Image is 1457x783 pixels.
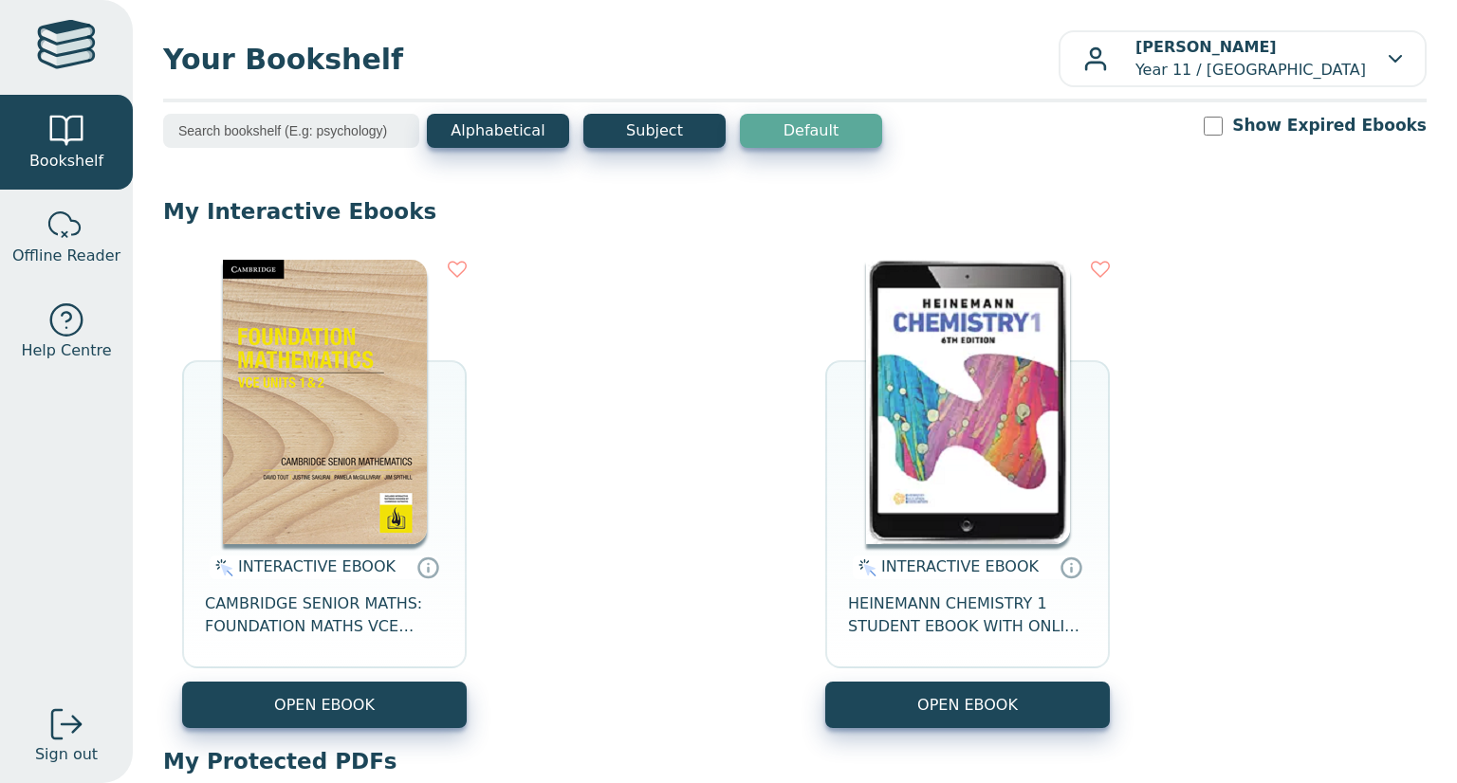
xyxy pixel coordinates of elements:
[163,747,1427,775] p: My Protected PDFs
[881,557,1039,575] span: INTERACTIVE EBOOK
[866,260,1070,544] img: e0c8bbc0-3b19-4027-ad74-9769d299b2d1.png
[163,114,419,148] input: Search bookshelf (E.g: psychology)
[163,197,1427,226] p: My Interactive Ebooks
[427,114,569,148] button: Alphabetical
[740,114,882,148] button: Default
[853,556,876,579] img: interactive.svg
[583,114,726,148] button: Subject
[223,260,427,544] img: f4b4f5e4-e8d0-4825-bb42-c5addafaee29.png
[12,245,120,267] span: Offline Reader
[238,557,396,575] span: INTERACTIVE EBOOK
[163,38,1059,81] span: Your Bookshelf
[210,556,233,579] img: interactive.svg
[1135,36,1366,82] p: Year 11 / [GEOGRAPHIC_DATA]
[825,682,1110,728] button: OPEN EBOOK
[29,150,103,173] span: Bookshelf
[182,682,467,728] button: OPEN EBOOK
[21,339,111,362] span: Help Centre
[848,592,1087,638] span: HEINEMANN CHEMISTRY 1 STUDENT EBOOK WITH ONLINE ASSESSMENT 6E
[205,592,444,638] span: CAMBRIDGE SENIOR MATHS: FOUNDATION MATHS VCE UNITS 1&2 EBOOK
[416,555,439,578] a: Interactive eBooks are accessed online via the publisher’s portal. They contain interactive resou...
[1060,555,1082,578] a: Interactive eBooks are accessed online via the publisher’s portal. They contain interactive resou...
[35,743,98,766] span: Sign out
[1135,38,1277,56] b: [PERSON_NAME]
[1232,114,1427,137] label: Show Expired Ebooks
[1059,30,1427,87] button: [PERSON_NAME]Year 11 / [GEOGRAPHIC_DATA]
